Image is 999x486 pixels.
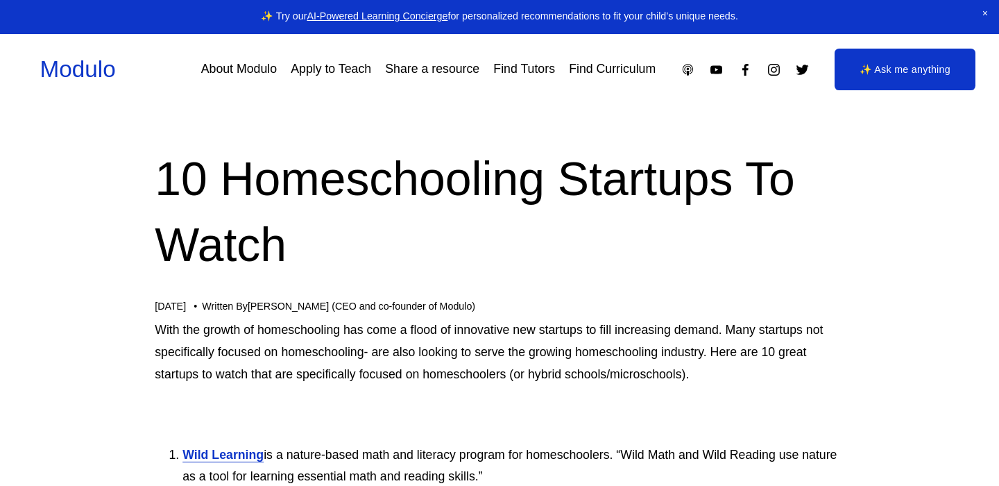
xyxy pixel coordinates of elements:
[681,62,695,77] a: Apple Podcasts
[738,62,753,77] a: Facebook
[155,301,186,312] span: [DATE]
[155,146,844,278] h1: 10 Homeschooling Startups To Watch
[248,301,475,312] a: [PERSON_NAME] (CEO and co-founder of Modulo)
[291,57,371,81] a: Apply to Teach
[182,448,264,462] a: Wild Learning
[569,57,656,81] a: Find Curriculum
[155,319,844,386] p: With the growth of homeschooling has come a flood of innovative new startups to fill increasing d...
[835,49,975,90] a: ✨ Ask me anything
[767,62,781,77] a: Instagram
[385,57,479,81] a: Share a resource
[307,10,447,22] a: AI-Powered Learning Concierge
[201,57,277,81] a: About Modulo
[493,57,555,81] a: Find Tutors
[40,56,116,82] a: Modulo
[709,62,724,77] a: YouTube
[795,62,810,77] a: Twitter
[202,301,475,312] div: Written By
